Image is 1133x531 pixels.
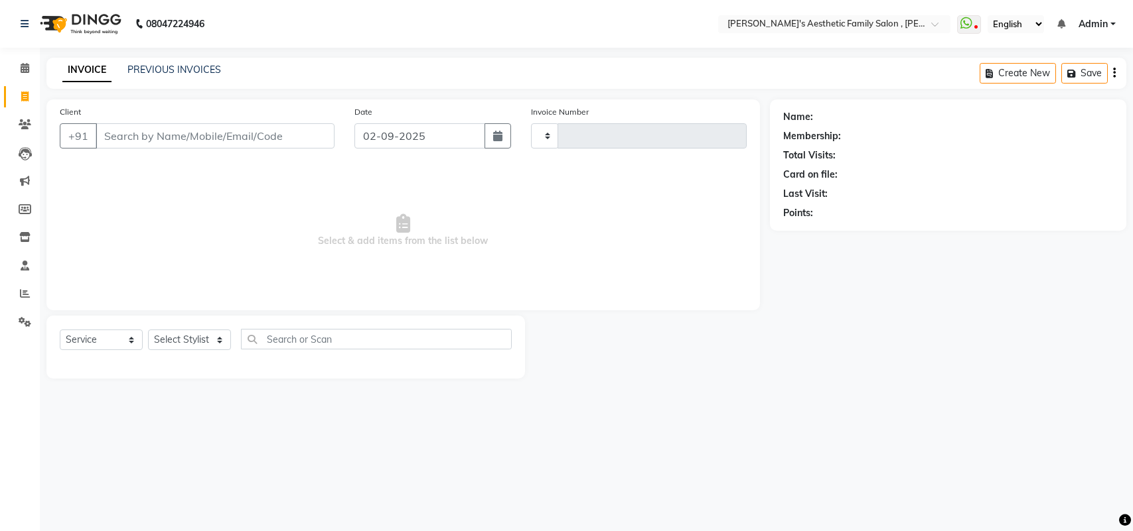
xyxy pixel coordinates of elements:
div: Name: [783,110,813,124]
span: Admin [1079,17,1108,31]
button: Save [1061,63,1108,84]
label: Invoice Number [531,106,589,118]
img: logo [34,5,125,42]
button: +91 [60,123,97,148]
b: 08047224946 [146,5,204,42]
a: INVOICE [62,58,112,82]
input: Search by Name/Mobile/Email/Code [96,123,335,148]
label: Client [60,106,81,118]
div: Last Visit: [783,187,828,201]
div: Membership: [783,129,841,143]
button: Create New [980,63,1056,84]
span: Select & add items from the list below [60,164,747,297]
label: Date [354,106,372,118]
div: Total Visits: [783,148,836,162]
input: Search or Scan [241,329,512,349]
a: PREVIOUS INVOICES [127,64,221,76]
div: Card on file: [783,168,838,182]
div: Points: [783,206,813,220]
